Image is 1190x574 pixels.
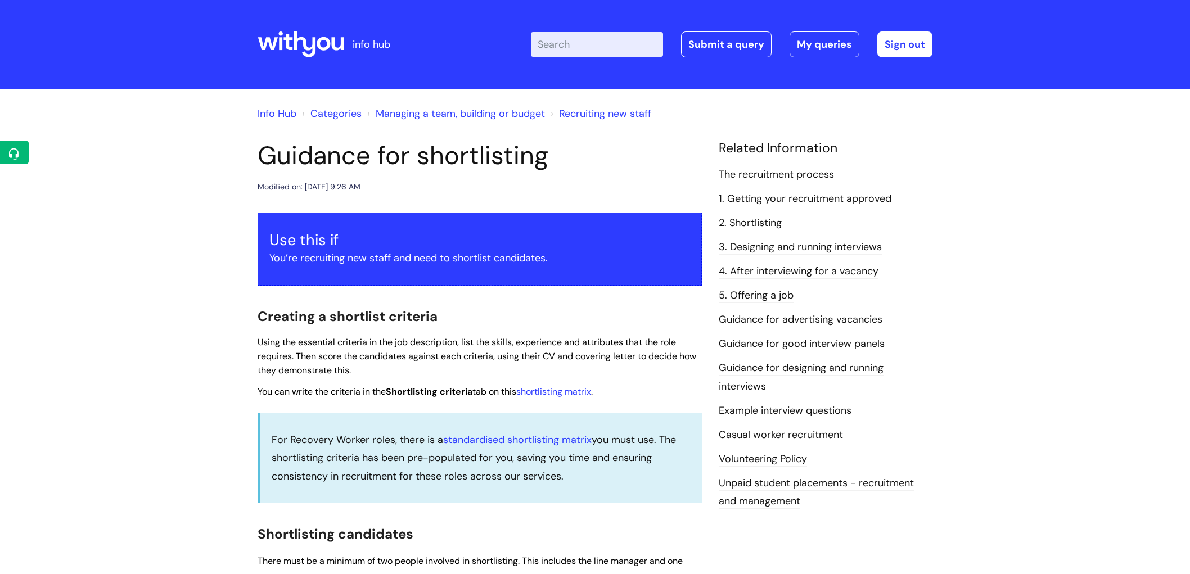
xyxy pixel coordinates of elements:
[719,313,882,327] a: Guidance for advertising vacancies
[531,31,932,57] div: | -
[719,240,882,255] a: 3. Designing and running interviews
[531,32,663,57] input: Search
[310,107,362,120] a: Categories
[269,231,690,249] h3: Use this if
[269,249,690,267] p: You’re recruiting new staff and need to shortlist candidates.
[719,337,885,351] a: Guidance for good interview panels
[719,264,878,279] a: 4. After interviewing for a vacancy
[258,107,296,120] a: Info Hub
[719,168,834,182] a: The recruitment process
[258,180,360,194] div: Modified on: [DATE] 9:26 AM
[258,141,702,171] h1: Guidance for shortlisting
[719,192,891,206] a: 1. Getting your recruitment approved
[364,105,545,123] li: Managing a team, building or budget
[719,141,932,156] h4: Related Information
[353,35,390,53] p: info hub
[548,105,651,123] li: Recruiting new staff
[681,31,772,57] a: Submit a query
[719,476,914,509] a: Unpaid student placements - recruitment and management
[719,361,884,394] a: Guidance for designing and running interviews
[516,386,591,397] a: shortlisting matrix
[719,452,807,467] a: Volunteering Policy
[719,404,851,418] a: Example interview questions
[376,107,545,120] a: Managing a team, building or budget
[299,105,362,123] li: Solution home
[719,288,794,303] a: 5. Offering a job
[386,386,472,397] strong: Shortlisting criteria
[443,433,592,446] a: standardised shortlisting matrix
[719,428,843,442] a: Casual worker recruitment
[258,386,593,397] span: You can write the criteria in the tab on this .
[877,31,932,57] a: Sign out
[258,336,696,376] span: Using the essential criteria in the job description, list the skills, experience and attributes t...
[719,216,782,230] a: 2. Shortlisting
[790,31,859,57] a: My queries
[559,107,651,120] a: Recruiting new staff
[272,431,691,485] p: For Recovery Worker roles, there is a you must use. The shortlisting criteria has been pre-popula...
[258,308,438,325] span: Creating a shortlist criteria
[258,525,413,543] span: Shortlisting candidates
